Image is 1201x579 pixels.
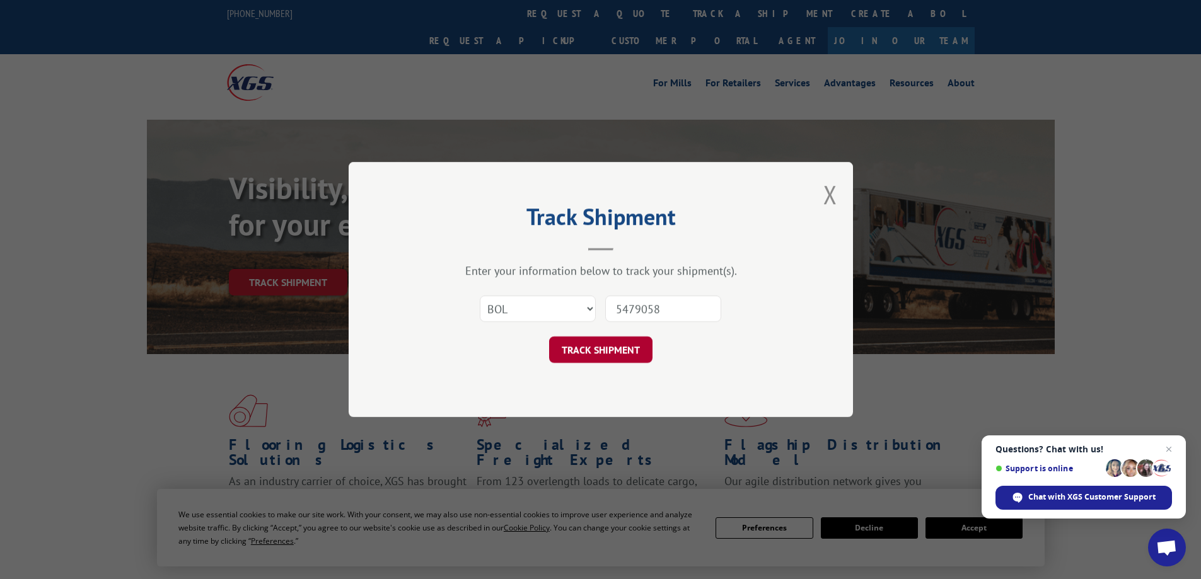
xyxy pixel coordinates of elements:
[412,263,790,278] div: Enter your information below to track your shipment(s).
[549,336,653,363] button: TRACK SHIPMENT
[412,208,790,232] h2: Track Shipment
[1028,491,1156,503] span: Chat with XGS Customer Support
[995,444,1172,454] span: Questions? Chat with us!
[995,486,1172,510] div: Chat with XGS Customer Support
[1148,529,1186,566] div: Open chat
[995,464,1101,473] span: Support is online
[605,295,721,322] input: Number(s)
[1161,442,1176,457] span: Close chat
[823,178,837,211] button: Close modal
